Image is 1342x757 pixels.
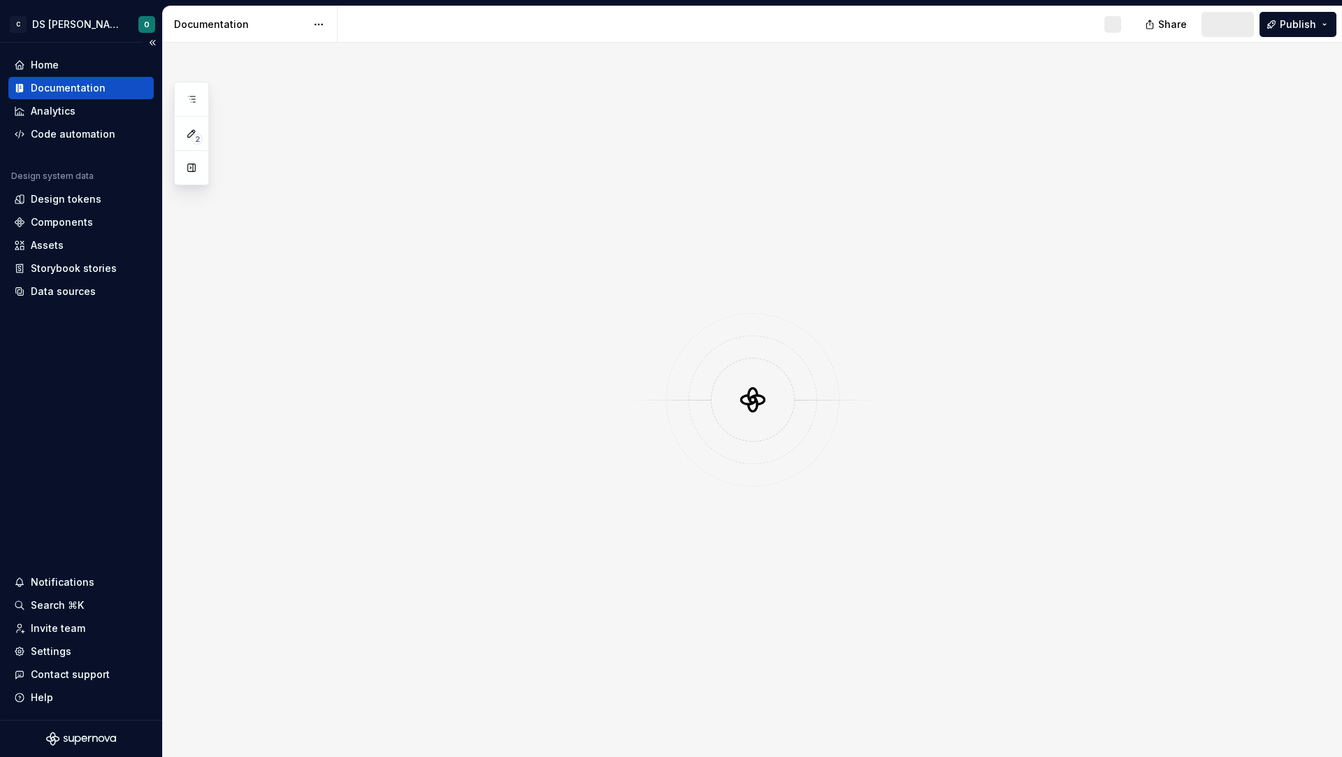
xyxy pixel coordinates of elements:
div: Notifications [31,575,94,589]
button: Notifications [8,571,154,593]
span: 2 [192,134,203,145]
button: Publish [1260,12,1336,37]
button: Help [8,686,154,709]
a: Design tokens [8,188,154,210]
div: C [10,16,27,33]
div: O [144,19,150,30]
div: Storybook stories [31,261,117,275]
div: Design system data [11,171,94,182]
div: Components [31,215,93,229]
a: Components [8,211,154,233]
button: Collapse sidebar [143,33,162,52]
svg: Supernova Logo [46,732,116,746]
a: Settings [8,640,154,663]
a: Analytics [8,100,154,122]
div: Analytics [31,104,75,118]
div: Data sources [31,284,96,298]
div: Settings [31,644,71,658]
span: Share [1158,17,1187,31]
a: Data sources [8,280,154,303]
div: DS [PERSON_NAME] [32,17,122,31]
a: Home [8,54,154,76]
div: Search ⌘K [31,598,84,612]
a: Code automation [8,123,154,145]
div: Invite team [31,621,85,635]
span: Publish [1280,17,1316,31]
div: Home [31,58,59,72]
div: Documentation [174,17,306,31]
div: Code automation [31,127,115,141]
div: Documentation [31,81,106,95]
button: Share [1138,12,1196,37]
a: Documentation [8,77,154,99]
a: Invite team [8,617,154,640]
div: Design tokens [31,192,101,206]
div: Contact support [31,668,110,682]
button: Contact support [8,663,154,686]
div: Assets [31,238,64,252]
div: Help [31,691,53,705]
a: Storybook stories [8,257,154,280]
button: Search ⌘K [8,594,154,617]
a: Assets [8,234,154,257]
button: CDS [PERSON_NAME]O [3,9,159,39]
